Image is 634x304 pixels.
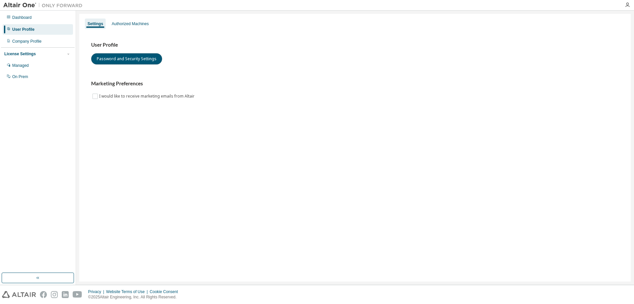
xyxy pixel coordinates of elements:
div: Privacy [88,289,106,294]
img: linkedin.svg [62,291,69,298]
div: Website Terms of Use [106,289,150,294]
div: On Prem [12,74,28,79]
p: © 2025 Altair Engineering, Inc. All Rights Reserved. [88,294,182,300]
img: Altair One [3,2,86,9]
img: altair_logo.svg [2,291,36,298]
h3: Marketing Preferences [91,80,619,87]
button: Password and Security Settings [91,53,162,65]
img: facebook.svg [40,291,47,298]
img: youtube.svg [73,291,82,298]
div: Settings [88,21,103,26]
h3: User Profile [91,42,619,48]
div: License Settings [4,51,36,57]
div: Managed [12,63,29,68]
label: I would like to receive marketing emails from Altair [99,92,196,100]
div: Authorized Machines [112,21,149,26]
img: instagram.svg [51,291,58,298]
div: User Profile [12,27,34,32]
div: Company Profile [12,39,42,44]
div: Dashboard [12,15,32,20]
div: Cookie Consent [150,289,182,294]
